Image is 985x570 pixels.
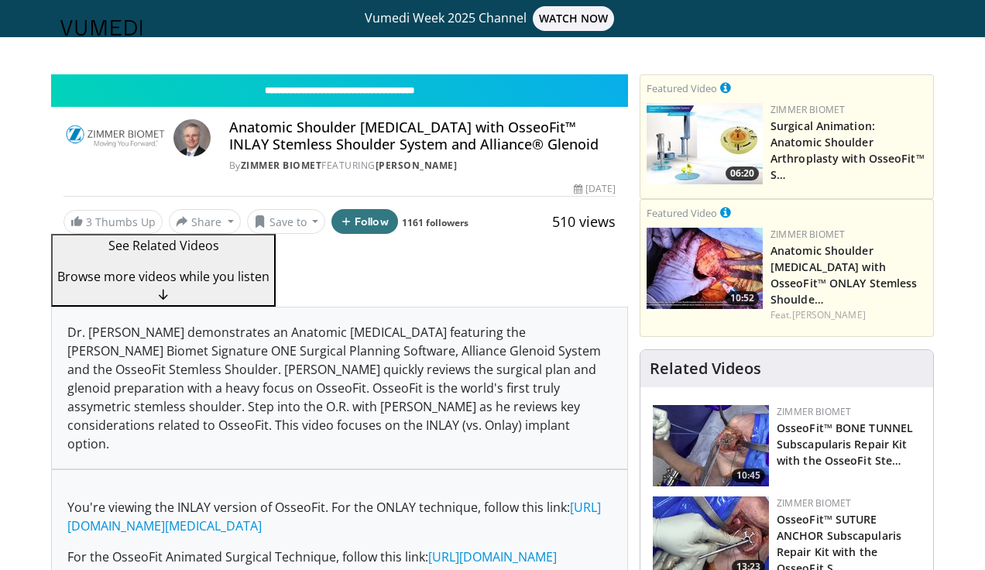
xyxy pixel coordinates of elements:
[770,308,927,322] div: Feat.
[647,206,717,220] small: Featured Video
[57,236,269,255] p: See Related Videos
[331,209,398,234] button: Follow
[726,167,759,180] span: 06:20
[63,119,167,156] img: Zimmer Biomet
[169,209,241,234] button: Share
[653,405,769,486] img: 2f1af013-60dc-4d4f-a945-c3496bd90c6e.150x105_q85_crop-smart_upscale.jpg
[770,103,845,116] a: Zimmer Biomet
[52,307,627,469] div: Dr. [PERSON_NAME] demonstrates an Anatomic [MEDICAL_DATA] featuring the [PERSON_NAME] Biomet Sign...
[792,308,866,321] a: [PERSON_NAME]
[720,204,731,221] a: This is paid for by Zimmer Biomet
[376,159,458,172] a: [PERSON_NAME]
[777,419,921,468] h3: OsseoFit™ BONE TUNNEL Subscapularis Repair Kit with the OsseoFit Stemless Implant
[770,243,917,307] a: Anatomic Shoulder [MEDICAL_DATA] with OsseoFit™ ONLAY Stemless Shoulde…
[67,499,601,534] a: [URL][DOMAIN_NAME][MEDICAL_DATA]
[732,469,765,482] span: 10:45
[770,118,925,182] a: Surgical Animation: Anatomic Shoulder Arthroplasty with OsseoFit™ S…
[63,210,163,234] a: 3 Thumbs Up
[60,20,142,36] img: VuMedi Logo
[647,81,717,95] small: Featured Video
[241,159,322,172] a: Zimmer Biomet
[720,79,731,96] a: This is paid for by Zimmer Biomet
[770,117,927,182] h3: Surgical Animation: Anatomic Shoulder Arthroplasty with OsseoFit™ Stemless Shoulder System
[67,498,612,535] p: You're viewing the INLAY version of OsseoFit. For the ONLAY technique, follow this link:
[770,228,845,241] a: Zimmer Biomet
[57,268,269,285] span: Browse more videos while you listen
[777,496,851,510] a: Zimmer Biomet
[653,405,769,486] a: 10:45
[247,209,326,234] button: Save to
[229,119,616,153] h4: Anatomic Shoulder [MEDICAL_DATA] with OsseoFit™ INLAY Stemless Shoulder System and Alliance® Glenoid
[647,103,763,184] a: 06:20
[650,359,761,378] h4: Related Videos
[647,103,763,184] img: 84e7f812-2061-4fff-86f6-cdff29f66ef4.150x105_q85_crop-smart_upscale.jpg
[173,119,211,156] img: Avatar
[777,421,913,468] a: OsseoFit™ BONE TUNNEL Subscapularis Repair Kit with the OsseoFit Ste…
[552,212,616,231] span: 510 views
[574,182,616,196] div: [DATE]
[402,216,468,229] a: 1161 followers
[229,159,616,173] div: By FEATURING
[647,228,763,309] a: 10:52
[86,215,92,229] span: 3
[726,291,759,305] span: 10:52
[51,234,276,307] button: See Related Videos Browse more videos while you listen
[777,405,851,418] a: Zimmer Biomet
[647,228,763,309] img: 68921608-6324-4888-87da-a4d0ad613160.150x105_q85_crop-smart_upscale.jpg
[770,242,927,307] h3: Anatomic Shoulder Arthroplasty with OsseoFit™ ONLAY Stemless Shoulder System and Alliance® Glenoid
